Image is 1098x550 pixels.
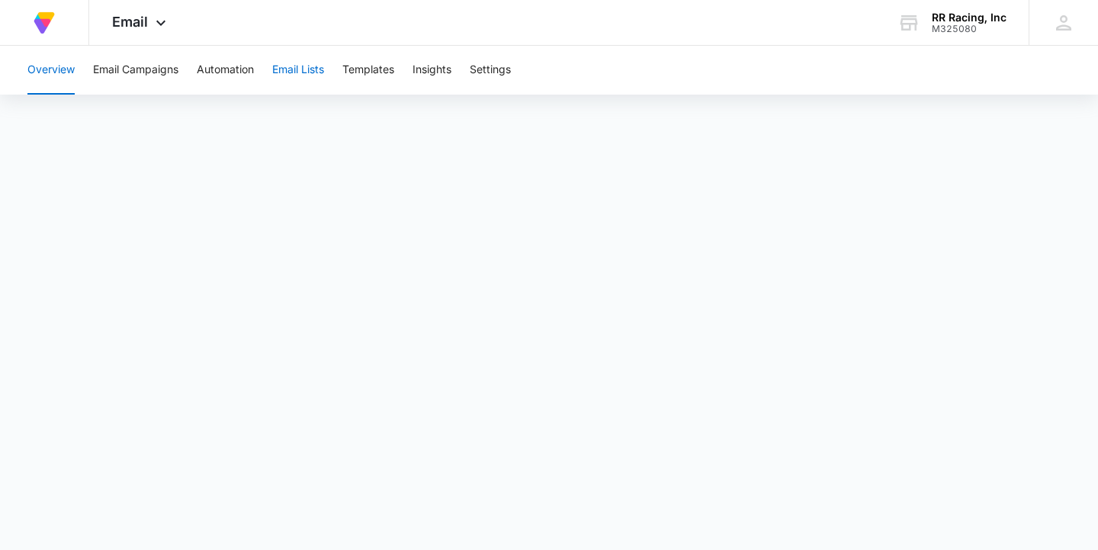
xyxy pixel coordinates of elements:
[93,46,178,95] button: Email Campaigns
[413,46,451,95] button: Insights
[342,46,394,95] button: Templates
[27,46,75,95] button: Overview
[470,46,511,95] button: Settings
[197,46,254,95] button: Automation
[112,14,148,30] span: Email
[932,24,1006,34] div: account id
[272,46,324,95] button: Email Lists
[30,9,58,37] img: Volusion
[932,11,1006,24] div: account name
